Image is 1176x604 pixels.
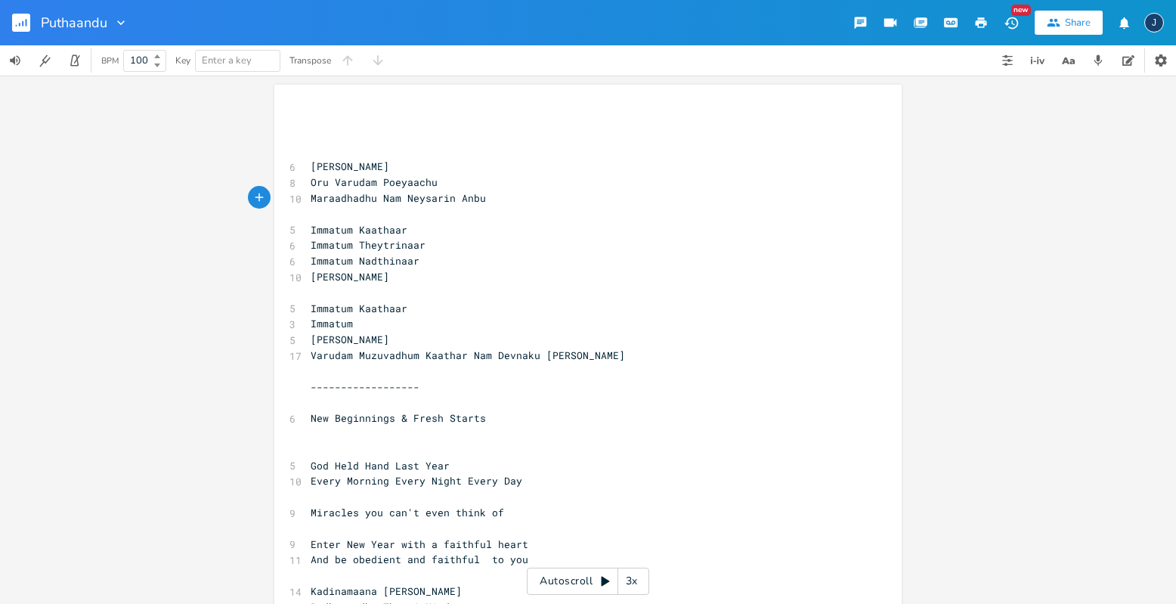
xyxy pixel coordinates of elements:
[41,16,107,29] span: Puthaandu
[175,56,190,65] div: Key
[1065,16,1091,29] div: Share
[311,191,486,205] span: Maraadhadhu Nam Neysarin Anbu
[289,56,331,65] div: Transpose
[311,553,528,566] span: And be obedient and faithful to you
[618,568,645,595] div: 3x
[1144,5,1164,40] button: J
[311,270,389,283] span: [PERSON_NAME]
[311,380,419,394] span: ------------------
[996,9,1026,36] button: New
[311,584,462,598] span: Kadinamaana [PERSON_NAME]
[311,537,528,551] span: Enter New Year with a faithful heart
[527,568,649,595] div: Autoscroll
[311,160,389,173] span: [PERSON_NAME]
[101,57,119,65] div: BPM
[311,348,625,362] span: Varudam Muzuvadhum Kaathar Nam Devnaku [PERSON_NAME]
[311,238,426,252] span: Immatum Theytrinaar
[202,54,252,67] span: Enter a key
[311,474,522,488] span: Every Morning Every Night Every Day
[1011,5,1031,16] div: New
[1035,11,1103,35] button: Share
[1144,13,1164,33] div: jerishsd
[311,333,389,346] span: [PERSON_NAME]
[311,411,486,425] span: New Beginnings & Fresh Starts
[311,317,353,330] span: Immatum
[311,506,504,519] span: Miracles you can't even think of
[311,223,407,237] span: Immatum Kaathaar
[311,175,438,189] span: Oru Varudam Poeyaachu
[311,254,419,268] span: Immatum Nadthinaar
[311,302,407,315] span: Immatum Kaathaar
[311,459,450,472] span: God Held Hand Last Year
